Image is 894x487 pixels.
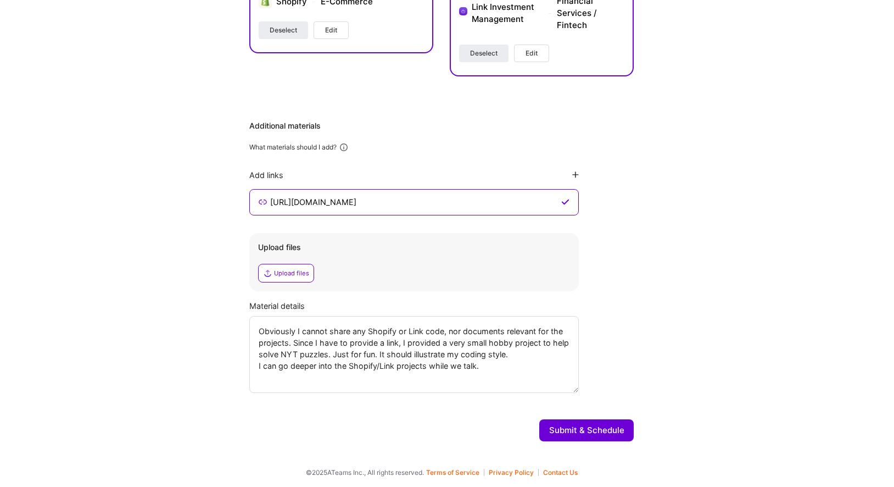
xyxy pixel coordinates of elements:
div: What materials should I add? [249,143,337,152]
i: icon PlusBlackFlat [572,171,579,178]
span: Edit [526,48,538,58]
button: Edit [314,21,349,39]
button: Terms of Service [426,469,484,476]
button: Privacy Policy [489,469,539,476]
span: © 2025 ATeams Inc., All rights reserved. [306,467,424,478]
button: Deselect [259,21,308,39]
span: Edit [325,25,337,35]
div: Additional materials [249,120,634,131]
button: Contact Us [543,469,578,476]
input: Enter link [269,196,559,209]
div: Material details [249,300,634,312]
button: Edit [514,45,549,62]
img: Company logo [459,7,467,15]
span: Deselect [470,48,498,58]
textarea: Obviously I cannot share any Shopify or Link code, nor documents relevant for the projects. Since... [249,316,579,393]
div: Upload files [258,242,570,253]
i: icon CheckPurple [561,198,569,207]
button: Deselect [459,45,509,62]
i: icon Info [339,142,349,152]
i: icon LinkSecondary [259,198,267,207]
button: Submit & Schedule [539,419,634,441]
div: Add links [249,170,283,180]
span: Deselect [270,25,297,35]
div: Upload files [274,269,309,278]
i: icon Upload2 [263,269,272,278]
img: divider [549,13,551,14]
